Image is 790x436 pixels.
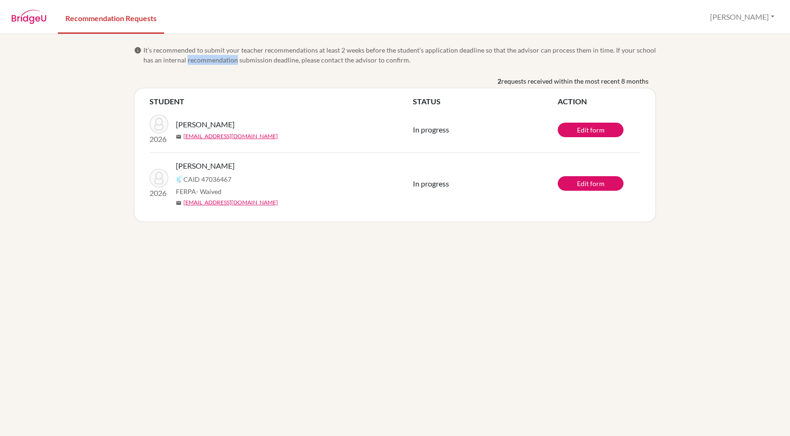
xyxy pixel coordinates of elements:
span: In progress [413,125,449,134]
span: mail [176,134,182,140]
a: [EMAIL_ADDRESS][DOMAIN_NAME] [183,132,278,140]
a: Edit form [558,123,624,137]
span: [PERSON_NAME] [176,119,235,130]
img: Arthur, Micah [150,115,168,133]
img: BridgeU logo [11,10,47,24]
span: info [134,47,142,54]
a: Edit form [558,176,624,191]
span: mail [176,200,182,206]
th: STUDENT [150,96,413,107]
button: [PERSON_NAME] [706,8,779,26]
span: In progress [413,179,449,188]
span: [PERSON_NAME] [176,160,235,171]
span: CAID 47036467 [183,174,231,184]
span: It’s recommended to submit your teacher recommendations at least 2 weeks before the student’s app... [143,45,656,65]
span: requests received within the most recent 8 months [501,76,648,86]
img: Common App logo [176,175,183,183]
p: 2026 [150,133,168,145]
b: 2 [498,76,501,86]
th: ACTION [558,96,640,107]
a: [EMAIL_ADDRESS][DOMAIN_NAME] [183,198,278,207]
th: STATUS [413,96,558,107]
p: 2026 [150,187,168,199]
span: FERPA [176,187,221,196]
span: - Waived [196,187,221,195]
img: Webel, Abigail [150,169,168,187]
a: Recommendation Requests [58,1,164,34]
